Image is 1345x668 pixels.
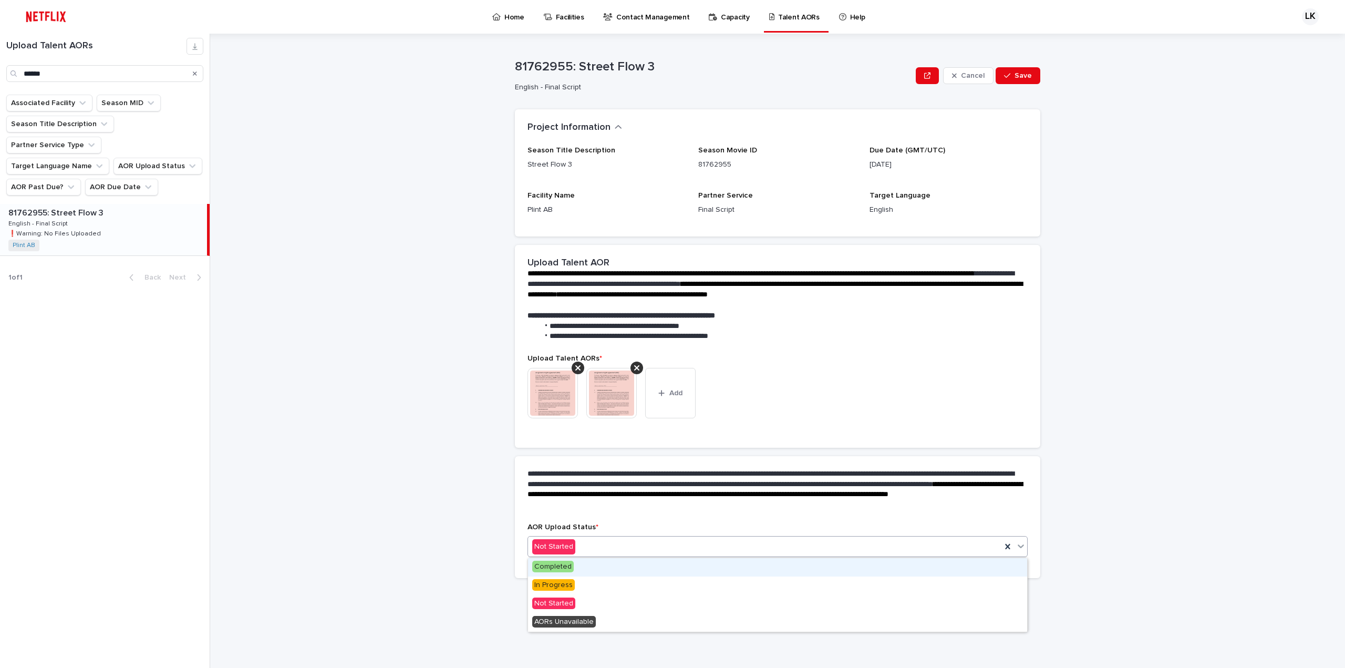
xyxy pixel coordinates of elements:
[532,598,575,609] span: Not Started
[6,158,109,174] button: Target Language Name
[527,122,611,133] h2: Project Information
[515,59,912,75] p: 81762955: Street Flow 3
[121,273,165,282] button: Back
[870,159,1028,170] p: [DATE]
[528,613,1027,632] div: AORs Unavailable
[527,355,602,362] span: Upload Talent AORs
[528,595,1027,613] div: Not Started
[698,204,856,215] p: Final Script
[870,204,1028,215] p: English
[527,122,622,133] button: Project Information
[8,228,103,238] p: ❗️Warning: No Files Uploaded
[113,158,202,174] button: AOR Upload Status
[8,218,70,228] p: English - Final Script
[532,579,575,591] span: In Progress
[528,577,1027,595] div: In Progress
[13,242,35,249] a: Plint AB
[870,147,945,154] span: Due Date (GMT/UTC)
[165,273,210,282] button: Next
[645,368,696,418] button: Add
[1015,72,1032,79] span: Save
[169,274,192,281] span: Next
[1302,8,1319,25] div: LK
[698,147,757,154] span: Season Movie ID
[527,204,686,215] p: Plint AB
[943,67,994,84] button: Cancel
[528,558,1027,577] div: Completed
[698,192,753,199] span: Partner Service
[6,95,92,111] button: Associated Facility
[669,389,682,397] span: Add
[532,539,575,554] div: Not Started
[515,83,907,92] p: English - Final Script
[85,179,158,196] button: AOR Due Date
[527,147,615,154] span: Season Title Description
[527,258,609,269] h2: Upload Talent AOR
[527,523,598,531] span: AOR Upload Status
[6,137,101,153] button: Partner Service Type
[527,192,575,199] span: Facility Name
[961,72,985,79] span: Cancel
[698,159,856,170] p: 81762955
[532,561,574,572] span: Completed
[6,65,203,82] input: Search
[996,67,1040,84] button: Save
[6,40,187,52] h1: Upload Talent AORs
[6,116,114,132] button: Season Title Description
[527,159,686,170] p: Street Flow 3
[138,274,161,281] span: Back
[97,95,161,111] button: Season MID
[21,6,71,27] img: ifQbXi3ZQGMSEF7WDB7W
[532,616,596,628] span: AORs Unavailable
[6,179,81,196] button: AOR Past Due?
[8,206,106,218] p: 81762955: Street Flow 3
[870,192,930,199] span: Target Language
